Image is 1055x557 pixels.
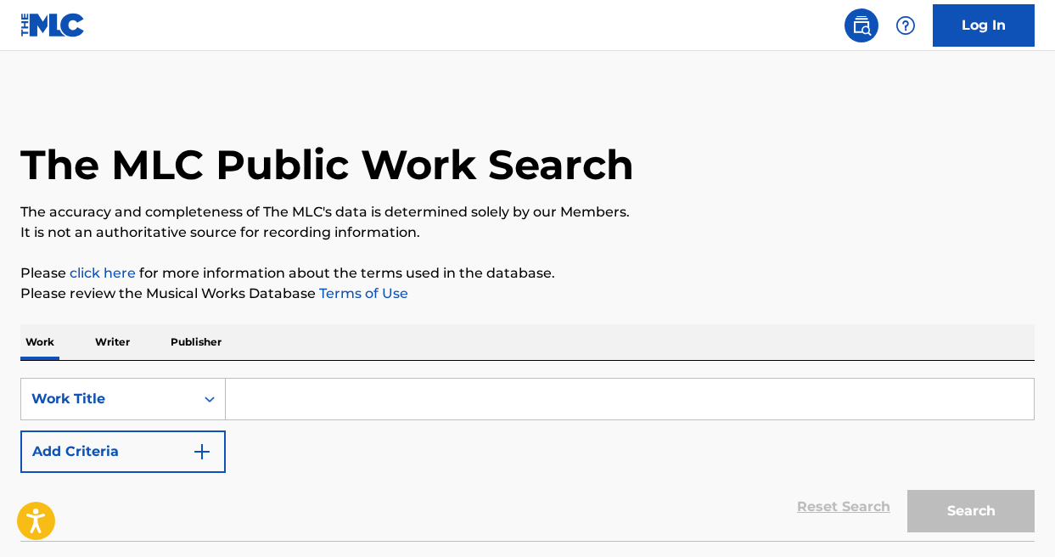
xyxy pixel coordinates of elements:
[970,475,1055,557] iframe: Chat Widget
[895,15,916,36] img: help
[845,8,878,42] a: Public Search
[90,324,135,360] p: Writer
[192,442,212,462] img: 9d2ae6d4665cec9f34b9.svg
[889,8,923,42] div: Help
[20,430,226,473] button: Add Criteria
[851,15,872,36] img: search
[20,202,1035,222] p: The accuracy and completeness of The MLC's data is determined solely by our Members.
[20,139,634,190] h1: The MLC Public Work Search
[933,4,1035,47] a: Log In
[20,13,86,37] img: MLC Logo
[20,324,59,360] p: Work
[316,285,408,301] a: Terms of Use
[70,265,136,281] a: click here
[166,324,227,360] p: Publisher
[20,263,1035,284] p: Please for more information about the terms used in the database.
[20,284,1035,304] p: Please review the Musical Works Database
[31,389,184,409] div: Work Title
[20,222,1035,243] p: It is not an authoritative source for recording information.
[20,378,1035,541] form: Search Form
